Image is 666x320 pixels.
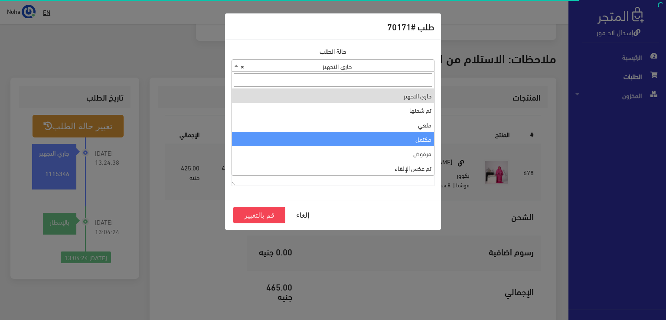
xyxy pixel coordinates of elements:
[232,161,434,175] li: تم عكس الإلغاء
[232,59,434,72] span: جاري التجهيز
[387,20,434,33] h5: طلب #70171
[232,103,434,117] li: تم شحنها
[232,88,434,103] li: جاري التجهيز
[232,146,434,160] li: مرفوض
[241,60,244,72] span: ×
[232,132,434,146] li: مكتمل
[232,60,434,72] span: جاري التجهيز
[285,207,320,223] button: إلغاء
[233,207,285,223] button: قم بالتغيير
[320,46,346,56] label: حالة الطلب
[232,118,434,132] li: ملغي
